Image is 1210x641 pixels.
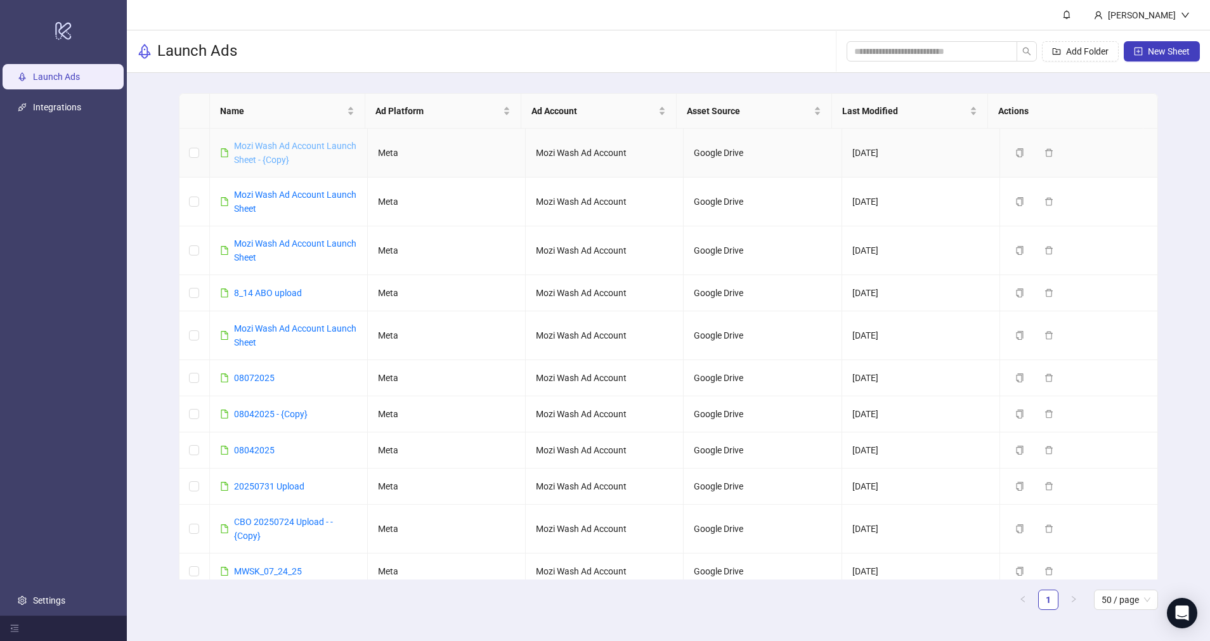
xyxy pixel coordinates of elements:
td: [DATE] [842,554,1000,590]
span: delete [1044,288,1053,297]
td: Meta [368,469,526,505]
span: 50 / page [1102,590,1150,609]
span: delete [1044,567,1053,576]
td: Mozi Wash Ad Account [526,554,684,590]
span: copy [1015,446,1024,455]
span: copy [1015,373,1024,382]
td: Google Drive [684,275,842,311]
td: Google Drive [684,396,842,432]
span: delete [1044,197,1053,206]
td: Mozi Wash Ad Account [526,469,684,505]
span: Ad Platform [375,104,500,118]
span: delete [1044,331,1053,340]
span: search [1022,47,1031,56]
button: Add Folder [1042,41,1119,62]
span: Add Folder [1066,46,1109,56]
span: delete [1044,246,1053,255]
td: [DATE] [842,469,1000,505]
a: 08072025 [234,373,275,383]
span: file [220,288,229,297]
a: 08042025 [234,445,275,455]
td: Google Drive [684,360,842,396]
span: rocket [137,44,152,59]
td: Mozi Wash Ad Account [526,129,684,178]
td: [DATE] [842,311,1000,360]
td: Google Drive [684,226,842,275]
th: Actions [988,94,1144,129]
td: Mozi Wash Ad Account [526,311,684,360]
span: right [1070,595,1077,603]
span: file [220,197,229,206]
span: delete [1044,482,1053,491]
span: file [220,482,229,491]
a: MWSK_07_24_25 [234,566,302,576]
span: file [220,246,229,255]
td: [DATE] [842,360,1000,396]
span: file [220,524,229,533]
td: Google Drive [684,311,842,360]
td: Google Drive [684,129,842,178]
td: Google Drive [684,178,842,226]
a: 8_14 ABO upload [234,288,302,298]
li: 1 [1038,590,1058,610]
span: Asset Source [687,104,811,118]
span: copy [1015,567,1024,576]
td: Mozi Wash Ad Account [526,226,684,275]
td: [DATE] [842,226,1000,275]
th: Name [210,94,365,129]
td: [DATE] [842,505,1000,554]
a: Mozi Wash Ad Account Launch Sheet [234,190,356,214]
td: Meta [368,554,526,590]
td: Meta [368,432,526,469]
span: Ad Account [531,104,656,118]
td: Google Drive [684,554,842,590]
th: Asset Source [677,94,832,129]
span: copy [1015,148,1024,157]
span: plus-square [1134,47,1143,56]
td: [DATE] [842,178,1000,226]
span: delete [1044,410,1053,418]
td: Meta [368,311,526,360]
span: file [220,567,229,576]
div: Open Intercom Messenger [1167,598,1197,628]
span: delete [1044,446,1053,455]
td: Meta [368,505,526,554]
td: Meta [368,226,526,275]
button: right [1064,590,1084,610]
span: Last Modified [842,104,966,118]
td: Mozi Wash Ad Account [526,178,684,226]
a: Integrations [33,102,81,112]
span: copy [1015,331,1024,340]
h3: Launch Ads [157,41,237,62]
td: Meta [368,396,526,432]
span: copy [1015,288,1024,297]
span: copy [1015,246,1024,255]
td: Mozi Wash Ad Account [526,432,684,469]
span: file [220,373,229,382]
span: bell [1062,10,1071,19]
span: file [220,331,229,340]
span: copy [1015,197,1024,206]
td: Meta [368,178,526,226]
a: Launch Ads [33,72,80,82]
a: Mozi Wash Ad Account Launch Sheet - {Copy} [234,141,356,165]
span: Name [220,104,344,118]
a: 08042025 - {Copy} [234,409,308,419]
td: Mozi Wash Ad Account [526,396,684,432]
td: Mozi Wash Ad Account [526,360,684,396]
span: delete [1044,524,1053,533]
th: Ad Platform [365,94,521,129]
a: Mozi Wash Ad Account Launch Sheet [234,238,356,262]
span: user [1094,11,1103,20]
button: New Sheet [1124,41,1200,62]
span: file [220,148,229,157]
td: Google Drive [684,469,842,505]
td: [DATE] [842,129,1000,178]
td: Meta [368,129,526,178]
a: Settings [33,595,65,605]
span: file [220,410,229,418]
td: Meta [368,275,526,311]
th: Last Modified [832,94,987,129]
a: 1 [1039,590,1058,609]
a: CBO 20250724 Upload - - {Copy} [234,517,333,541]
